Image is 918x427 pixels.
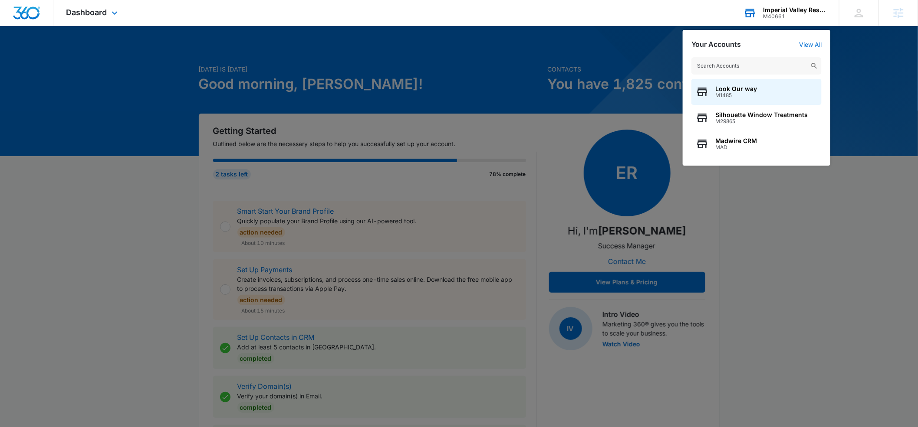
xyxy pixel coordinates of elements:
span: MAD [715,144,757,150]
div: account name [763,7,826,13]
button: Madwire CRMMAD [691,131,822,157]
h2: Your Accounts [691,40,741,49]
span: Look Our way [715,85,757,92]
span: Silhouette Window Treatments [715,111,808,118]
span: M1485 [715,92,757,98]
span: M29865 [715,118,808,124]
button: Silhouette Window TreatmentsM29865 [691,105,822,131]
span: Dashboard [66,8,107,17]
span: Madwire CRM [715,137,757,144]
a: View All [799,41,822,48]
button: Look Our wayM1485 [691,79,822,105]
div: account id [763,13,826,20]
input: Search Accounts [691,57,822,75]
